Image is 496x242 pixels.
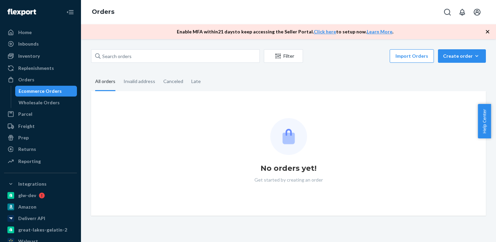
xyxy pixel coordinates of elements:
div: Replenishments [18,65,54,72]
div: Freight [18,123,35,130]
div: Create order [443,53,481,59]
img: Empty list [270,118,307,155]
div: Home [18,29,32,36]
button: Close Navigation [63,5,77,19]
div: glw-dev [18,192,36,199]
p: Get started by creating an order [254,177,323,183]
div: Inventory [18,53,40,59]
a: Amazon [4,201,77,212]
button: Integrations [4,179,77,189]
a: Home [4,27,77,38]
a: glw-dev [4,190,77,201]
button: Help Center [478,104,491,138]
div: Prep [18,134,29,141]
div: Ecommerce Orders [19,88,62,95]
a: Inbounds [4,38,77,49]
div: Invalid address [123,73,155,90]
button: Open Search Box [441,5,454,19]
div: Inbounds [18,41,39,47]
div: Deliverr API [18,215,45,222]
div: All orders [95,73,115,91]
a: Inventory [4,51,77,61]
a: Returns [4,144,77,155]
a: Freight [4,121,77,132]
ol: breadcrumbs [86,2,120,22]
div: Amazon [18,204,36,210]
div: Parcel [18,111,32,117]
a: Wholesale Orders [15,97,77,108]
button: Open notifications [456,5,469,19]
div: Orders [18,76,34,83]
a: Parcel [4,109,77,119]
a: Ecommerce Orders [15,86,77,97]
a: great-lakes-gelatin-2 [4,224,77,235]
div: Late [191,73,201,90]
p: Enable MFA within 21 days to keep accessing the Seller Portal. to setup now. . [177,28,393,35]
a: Click here [314,29,336,34]
div: Reporting [18,158,41,165]
button: Create order [438,49,486,63]
span: Support [14,5,38,11]
img: Flexport logo [7,9,36,16]
div: Filter [264,53,303,59]
div: Returns [18,146,36,153]
a: Reporting [4,156,77,167]
a: Replenishments [4,63,77,74]
a: Orders [92,8,114,16]
div: great-lakes-gelatin-2 [18,226,67,233]
a: Deliverr API [4,213,77,224]
button: Open account menu [470,5,484,19]
div: Wholesale Orders [19,99,60,106]
h1: No orders yet! [260,163,316,174]
button: Import Orders [390,49,434,63]
div: Canceled [163,73,183,90]
input: Search orders [91,49,260,63]
button: Filter [264,49,303,63]
a: Orders [4,74,77,85]
a: Prep [4,132,77,143]
div: Integrations [18,181,47,187]
a: Learn More [367,29,392,34]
